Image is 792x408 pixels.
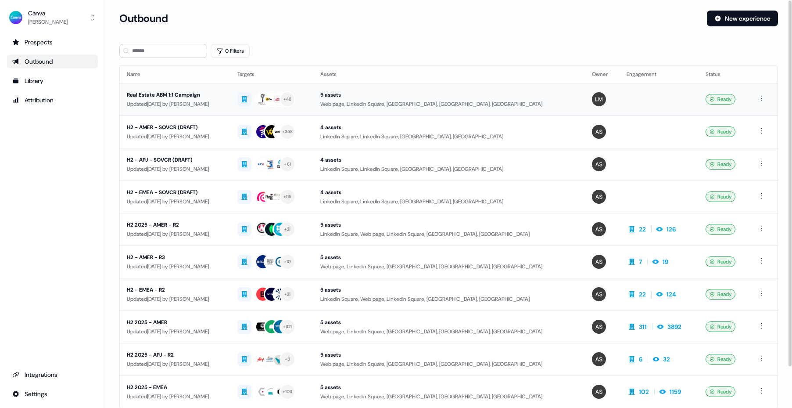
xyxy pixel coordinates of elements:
div: + 21 [284,225,291,233]
div: + 115 [283,193,292,201]
th: Status [699,65,749,83]
div: 22 [639,225,646,234]
a: Go to outbound experience [7,54,98,69]
th: Owner [585,65,619,83]
div: 6 [639,355,642,364]
div: Updated [DATE] by [PERSON_NAME] [127,262,223,271]
div: Canva [28,9,68,18]
div: H2 - AMER - SOVCR (DRAFT) [127,123,223,132]
button: 0 Filters [211,44,250,58]
div: + 321 [283,323,292,331]
div: Updated [DATE] by [PERSON_NAME] [127,197,223,206]
div: Settings [12,390,93,398]
img: Anna [592,190,606,204]
a: Go to prospects [7,35,98,49]
div: Web page, LinkedIn Square, [GEOGRAPHIC_DATA], [GEOGRAPHIC_DATA], [GEOGRAPHIC_DATA] [320,100,578,108]
th: Name [120,65,230,83]
div: Library [12,76,93,85]
div: Updated [DATE] by [PERSON_NAME] [127,100,223,108]
div: Ready [706,94,735,105]
img: Anna [592,255,606,269]
div: + 10 [284,258,291,266]
div: + 358 [282,128,293,136]
div: 5 assets [320,253,578,262]
div: Updated [DATE] by [PERSON_NAME] [127,327,223,336]
div: LinkedIn Square, LinkedIn Square, [GEOGRAPHIC_DATA], [GEOGRAPHIC_DATA] [320,165,578,173]
div: [PERSON_NAME] [28,18,68,26]
div: Web page, LinkedIn Square, [GEOGRAPHIC_DATA], [GEOGRAPHIC_DATA], [GEOGRAPHIC_DATA] [320,262,578,271]
div: 5 assets [320,285,578,294]
th: Engagement [620,65,699,83]
div: Updated [DATE] by [PERSON_NAME] [127,360,223,368]
img: Anna [592,352,606,366]
div: 32 [663,355,670,364]
div: H2 - APJ - SOVCR (DRAFT) [127,155,223,164]
div: 5 assets [320,220,578,229]
h3: Outbound [119,12,168,25]
th: Targets [230,65,313,83]
div: 311 [639,322,647,331]
button: New experience [707,11,778,26]
div: H2 2025 - AMER - R2 [127,220,223,229]
div: 7 [639,257,642,266]
div: Updated [DATE] by [PERSON_NAME] [127,165,223,173]
img: Anna [592,125,606,139]
button: Canva[PERSON_NAME] [7,7,98,28]
div: Integrations [12,370,93,379]
div: 126 [667,225,676,234]
img: Anna [592,222,606,236]
img: Anna [592,287,606,301]
div: 4 assets [320,123,578,132]
div: Web page, LinkedIn Square, [GEOGRAPHIC_DATA], [GEOGRAPHIC_DATA], [GEOGRAPHIC_DATA] [320,392,578,401]
img: Lauren [592,92,606,106]
div: 102 [639,387,649,396]
img: Anna [592,157,606,171]
div: Ready [706,289,735,300]
a: Go to integrations [7,387,98,401]
img: Anna [592,320,606,334]
a: Go to templates [7,74,98,88]
div: LinkedIn Square, Web page, LinkedIn Square, [GEOGRAPHIC_DATA], [GEOGRAPHIC_DATA] [320,230,578,238]
div: Ready [706,321,735,332]
div: 1159 [670,387,681,396]
div: Ready [706,224,735,235]
img: Anna [592,385,606,399]
div: Ready [706,191,735,202]
div: H2 2025 - EMEA [127,383,223,392]
div: 3892 [667,322,681,331]
div: LinkedIn Square, LinkedIn Square, [GEOGRAPHIC_DATA], [GEOGRAPHIC_DATA] [320,132,578,141]
div: Ready [706,256,735,267]
div: 19 [663,257,668,266]
div: 124 [667,290,676,299]
div: Updated [DATE] by [PERSON_NAME] [127,295,223,303]
div: Updated [DATE] by [PERSON_NAME] [127,132,223,141]
div: Ready [706,126,735,137]
a: Go to integrations [7,368,98,382]
th: Assets [313,65,585,83]
div: 22 [639,290,646,299]
div: Updated [DATE] by [PERSON_NAME] [127,230,223,238]
div: H2 - AMER - R3 [127,253,223,262]
div: Web page, LinkedIn Square, [GEOGRAPHIC_DATA], [GEOGRAPHIC_DATA], [GEOGRAPHIC_DATA] [320,327,578,336]
div: Updated [DATE] by [PERSON_NAME] [127,392,223,401]
div: 4 assets [320,155,578,164]
div: + 3 [285,355,290,363]
div: Ready [706,354,735,365]
div: Web page, LinkedIn Square, [GEOGRAPHIC_DATA], [GEOGRAPHIC_DATA], [GEOGRAPHIC_DATA] [320,360,578,368]
div: Outbound [12,57,93,66]
a: Go to attribution [7,93,98,107]
div: Prospects [12,38,93,47]
div: Ready [706,386,735,397]
div: + 61 [284,160,291,168]
div: 5 assets [320,90,578,99]
div: 5 assets [320,318,578,327]
div: 5 assets [320,383,578,392]
div: Ready [706,159,735,170]
div: LinkedIn Square, LinkedIn Square, [GEOGRAPHIC_DATA], [GEOGRAPHIC_DATA] [320,197,578,206]
div: H2 - EMEA - SOVCR (DRAFT) [127,188,223,197]
div: Attribution [12,96,93,105]
div: H2 - EMEA - R2 [127,285,223,294]
div: + 46 [283,95,292,103]
div: 4 assets [320,188,578,197]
